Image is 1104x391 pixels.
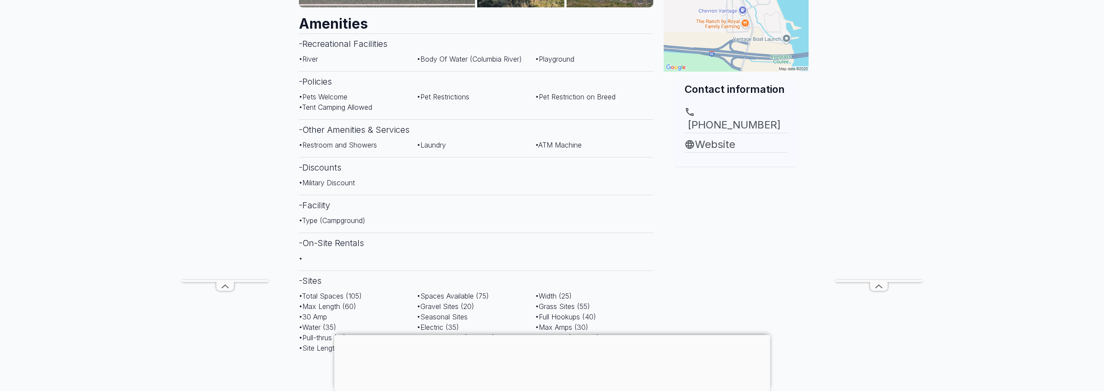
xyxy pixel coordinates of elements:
[535,55,574,63] span: • Playground
[299,141,377,149] span: • Restroom and Showers
[835,20,922,280] iframe: Advertisement
[299,119,654,140] h3: - Other Amenities & Services
[299,216,365,225] span: • Type (Campground)
[299,33,654,54] h3: - Recreational Facilities
[299,178,355,187] span: • Military Discount
[685,82,788,96] h2: Contact information
[299,254,302,263] span: •
[334,335,770,389] iframe: Advertisement
[685,107,788,133] a: [PHONE_NUMBER]
[299,292,362,300] span: • Total Spaces (105)
[685,137,788,152] a: Website
[417,92,469,101] span: • Pet Restrictions
[299,302,356,311] span: • Max Length (60)
[417,323,459,332] span: • Electric (35)
[417,141,446,149] span: • Laundry
[417,302,474,311] span: • Gravel Sites (20)
[535,323,588,332] span: • Max Amps (30)
[182,20,269,280] iframe: Advertisement
[299,323,336,332] span: • Water (35)
[535,302,590,311] span: • Grass Sites (55)
[299,157,654,177] h3: - Discounts
[299,312,327,321] span: • 30 Amp
[535,141,582,149] span: • ATM Machine
[417,292,489,300] span: • Spaces Available (75)
[417,333,495,342] span: • Pull-thru Size (25 x 60)
[299,270,654,291] h3: - Sites
[299,71,654,92] h3: - Policies
[299,55,318,63] span: • River
[299,233,654,253] h3: - On-Site Rentals
[664,167,809,275] iframe: Advertisement
[299,92,347,101] span: • Pets Welcome
[535,333,599,342] span: • Back-ins (28 x 44)
[535,292,572,300] span: • Width (25)
[299,195,654,215] h3: - Facility
[299,7,654,33] h2: Amenities
[299,333,346,342] span: • Pull-thrus (12)
[417,312,468,321] span: • Seasonal Sites
[299,344,354,352] span: • Site Length (60)
[535,312,596,321] span: • Full Hookups (40)
[299,103,372,112] span: • Tent Camping Allowed
[535,92,616,101] span: • Pet Restriction on Breed
[417,55,522,63] span: • Body Of Water (Columbia River)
